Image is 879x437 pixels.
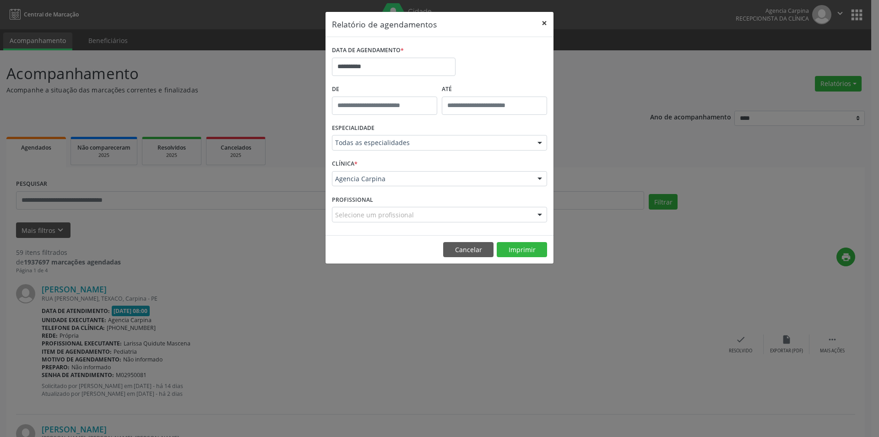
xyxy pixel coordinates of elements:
[332,18,437,30] h5: Relatório de agendamentos
[335,138,528,147] span: Todas as especialidades
[332,193,373,207] label: PROFISSIONAL
[332,43,404,58] label: DATA DE AGENDAMENTO
[332,157,358,171] label: CLÍNICA
[332,121,374,135] label: ESPECIALIDADE
[535,12,553,34] button: Close
[332,82,437,97] label: De
[335,174,528,183] span: Agencia Carpina
[335,210,414,220] span: Selecione um profissional
[497,242,547,258] button: Imprimir
[443,242,494,258] button: Cancelar
[442,82,547,97] label: ATÉ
